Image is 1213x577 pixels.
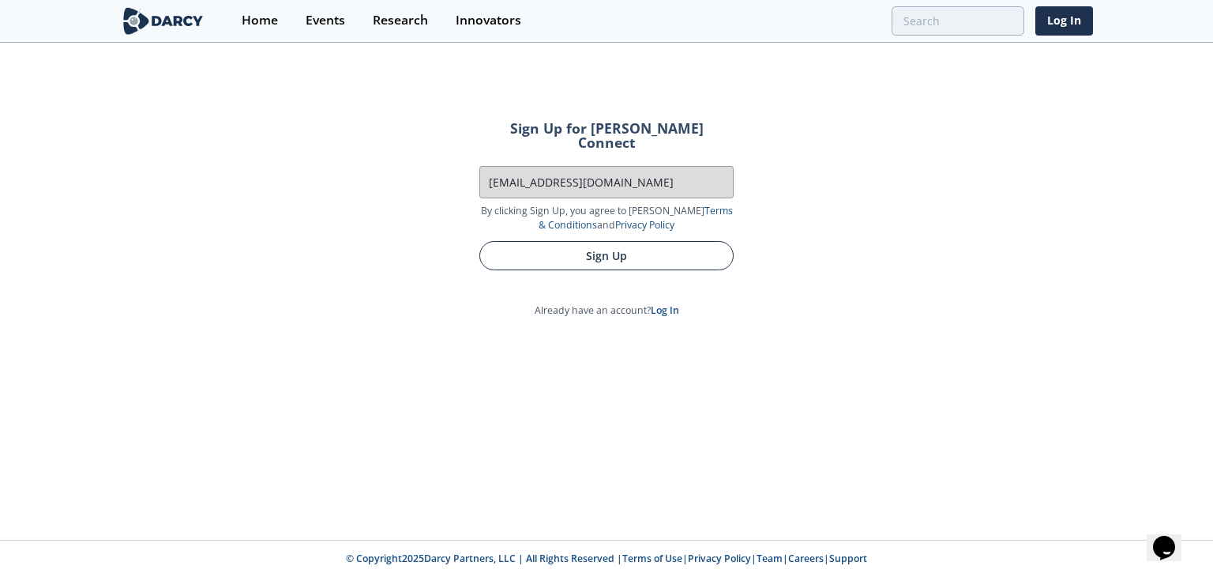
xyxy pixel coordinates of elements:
a: Terms & Conditions [539,204,733,232]
input: Advanced Search [892,6,1024,36]
a: Team [757,552,783,565]
div: Home [242,14,278,27]
div: Events [306,14,345,27]
iframe: chat widget [1147,514,1197,561]
h2: Sign Up for [PERSON_NAME] Connect [479,122,734,149]
a: Terms of Use [622,552,682,565]
button: Sign Up [479,241,734,270]
input: Work Email [479,166,734,198]
a: Privacy Policy [615,218,674,232]
p: © Copyright 2025 Darcy Partners, LLC | All Rights Reserved | | | | | [22,552,1191,566]
a: Log In [651,304,679,317]
p: Already have an account? [457,304,756,318]
div: Research [373,14,428,27]
a: Careers [788,552,824,565]
p: By clicking Sign Up, you agree to [PERSON_NAME] and [479,204,734,233]
img: logo-wide.svg [120,7,206,35]
div: Innovators [456,14,521,27]
a: Privacy Policy [688,552,751,565]
a: Log In [1035,6,1093,36]
a: Support [829,552,867,565]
